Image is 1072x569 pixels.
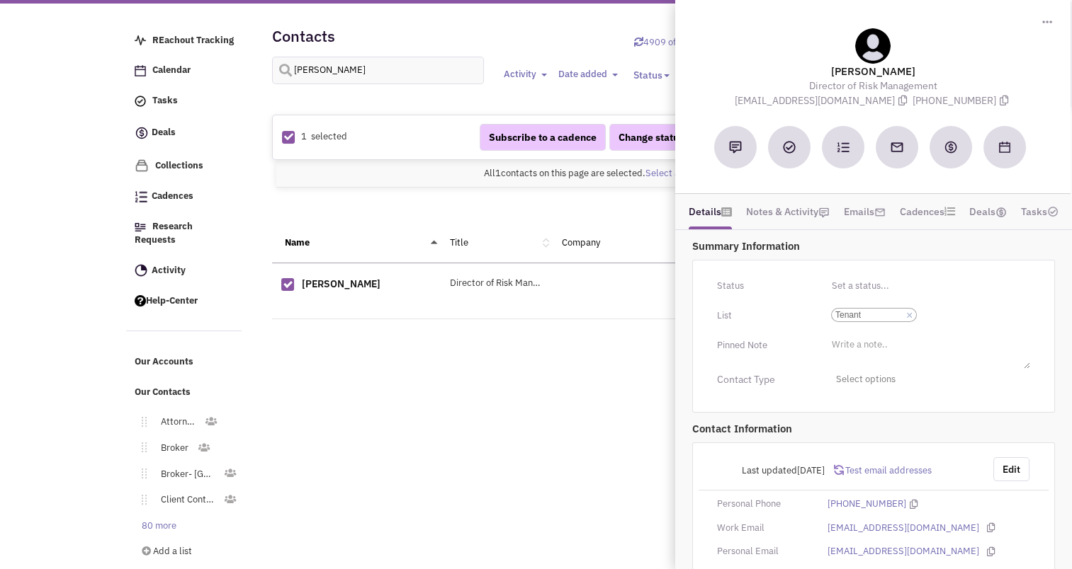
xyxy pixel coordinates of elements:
a: Tasks [128,88,242,115]
span: All contacts on this page are selected. [484,167,734,179]
span: Cadences [152,190,193,202]
lable: [PERSON_NAME] [692,64,1054,79]
img: help.png [135,295,146,306]
a: Attorney [147,412,204,432]
img: Cadences_logo.png [135,191,147,202]
img: icon-deals.svg [135,125,149,142]
a: Add a list [128,541,239,562]
span: Select options [828,369,1030,391]
a: Company [562,236,600,248]
a: 80 more [128,516,185,536]
div: Personal Phone [708,498,818,511]
img: icon-note.png [818,207,830,218]
div: Director of Risk Management [441,277,553,290]
a: Sync contacts with Retailsphere [634,36,740,48]
img: Create a deal [944,140,958,154]
div: Personal Email [708,545,818,558]
span: REachout Tracking [152,34,234,46]
span: Test email addresses [844,464,932,476]
a: Our Contacts [128,379,242,406]
div: Contact Type [708,372,818,386]
img: TaskCount.png [1047,206,1059,217]
a: [EMAIL_ADDRESS][DOMAIN_NAME] [828,545,979,558]
input: Search contacts [272,57,485,84]
img: Move.png [135,495,147,505]
span: 1 [301,130,307,142]
a: Collections [128,152,242,180]
img: Move.png [135,469,147,478]
span: selected [311,130,347,142]
a: Calendar [128,57,242,84]
a: Our Accounts [128,349,242,376]
a: [PERSON_NAME] [302,277,380,290]
img: Calendar.png [135,65,146,76]
button: Edit [993,457,1029,481]
a: Notes & Activity [746,201,830,222]
a: Client Contact [147,490,224,510]
span: Our Accounts [135,356,193,368]
a: [PHONE_NUMBER] [828,498,906,511]
div: List [708,304,818,327]
a: Activity [128,258,242,284]
span: Research Requests [135,220,193,246]
a: Emails [844,201,886,222]
a: Cadences [128,183,242,210]
a: Title [450,236,468,248]
span: Calendar [152,64,191,76]
div: Pinned Note [708,334,818,357]
a: Name [285,236,310,248]
span: Activity [503,68,536,80]
a: Deals [128,118,242,149]
img: icon-email-active-16.png [874,207,886,218]
span: 1 [495,167,501,179]
a: × [906,309,913,322]
a: Deals [969,201,1007,222]
a: Select all 1 contacts. [645,167,734,179]
a: Tasks [1021,201,1059,222]
img: Research.png [135,223,146,231]
span: Status [633,69,662,81]
input: ×Tenant [920,308,952,322]
p: Contact Information [692,421,1055,436]
button: Subscribe to a cadence [480,124,606,151]
img: Move.png [135,442,147,452]
a: Cadences [900,201,955,222]
img: icon-collection-lavender.png [135,159,149,173]
span: Tenant [835,309,903,321]
span: [EMAIL_ADDRESS][DOMAIN_NAME] [735,94,913,107]
button: Status [624,62,678,88]
span: Director of Risk Management [809,79,937,92]
img: Add a note [729,141,742,154]
a: Details [689,201,732,222]
a: Help-Center [128,288,242,315]
span: Date added [558,68,606,80]
div: Status [708,275,818,297]
button: Date added [553,67,622,82]
button: Activity [499,67,551,82]
p: Summary Information [692,238,1055,253]
span: [PHONE_NUMBER] [913,94,1012,107]
a: Research Requests [128,214,242,254]
h2: Contacts [272,30,335,42]
img: Subscribe to a cadence [837,141,850,154]
img: Move.png [135,417,147,427]
img: Rectangle.png [282,131,295,144]
div: Last updated [708,457,834,484]
div: Work Email [708,522,818,535]
img: Schedule a Meeting [999,142,1010,153]
span: Activity [152,264,186,276]
a: REachout Tracking [128,28,242,54]
a: Broker- [GEOGRAPHIC_DATA] [147,464,224,485]
a: [EMAIL_ADDRESS][DOMAIN_NAME] [828,522,979,535]
img: Send an email [890,140,904,154]
span: Tasks [152,95,178,107]
img: icon-dealamount.png [995,207,1007,218]
input: Set a status... [828,275,1030,297]
span: Our Contacts [135,386,191,398]
span: Collections [155,159,203,171]
button: Change status [609,124,699,151]
img: Activity.png [135,264,147,277]
img: Add a Task [783,141,796,154]
span: [DATE] [797,464,825,476]
img: icon-tasks.png [135,96,146,107]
